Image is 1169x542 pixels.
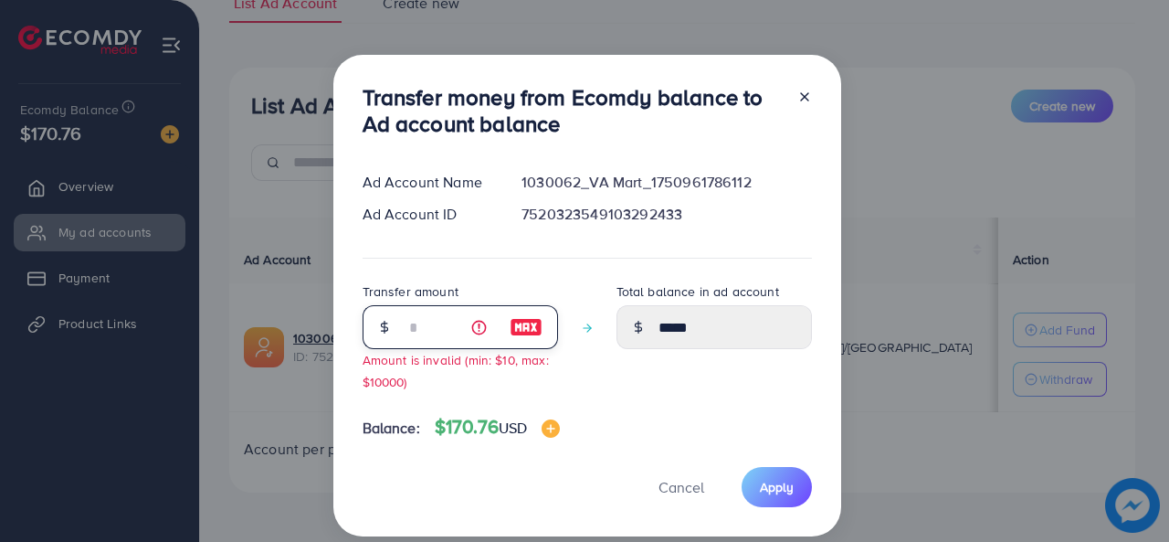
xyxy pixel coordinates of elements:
img: image [542,420,560,438]
span: Apply [760,478,794,496]
img: image [510,316,542,338]
span: Cancel [658,477,704,497]
h3: Transfer money from Ecomdy balance to Ad account balance [363,84,783,137]
div: 1030062_VA Mart_1750961786112 [507,172,826,193]
label: Total balance in ad account [616,282,779,301]
label: Transfer amount [363,282,458,301]
button: Cancel [636,467,727,506]
div: Ad Account Name [348,172,508,193]
small: Amount is invalid (min: $10, max: $10000) [363,351,549,389]
h4: $170.76 [435,416,561,439]
button: Apply [742,467,812,506]
div: Ad Account ID [348,204,508,225]
span: Balance: [363,418,420,439]
span: USD [499,418,527,438]
div: 7520323549103292433 [507,204,826,225]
